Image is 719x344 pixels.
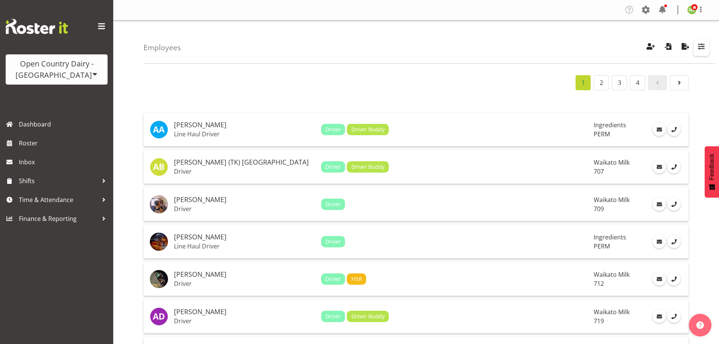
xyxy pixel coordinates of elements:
img: alan-bedford8161.jpg [150,158,168,176]
button: Export Employees [677,39,693,56]
span: Ingredients [594,233,626,241]
span: Inbox [19,156,109,168]
button: Filter Employees [693,39,709,56]
span: PERM [594,242,610,250]
a: Page 2. [670,75,689,90]
span: Driver [325,275,341,283]
a: Page 4. [630,75,645,90]
span: Driver [325,163,341,171]
a: Page 2. [594,75,609,90]
span: Waikato Milk [594,158,630,167]
img: amba-swann7ed9d8112a71dfd9dade164ec80c2a42.png [150,233,168,251]
span: Time & Attendance [19,194,98,205]
span: Shifts [19,175,98,187]
a: Page 0. [648,75,667,90]
h5: [PERSON_NAME] [174,271,315,278]
p: Driver [174,168,315,175]
span: 712 [594,279,604,288]
a: Email Employee [653,272,666,285]
a: Email Employee [653,310,666,323]
p: Driver [174,205,315,213]
span: Driver [325,200,341,208]
a: Call Employee [667,272,681,285]
button: Import Employees [660,39,676,56]
button: Feedback - Show survey [705,146,719,197]
h4: Employees [143,43,181,52]
img: andrew-de-lautour10099.jpg [150,307,168,325]
a: Call Employee [667,310,681,323]
span: Driver [325,312,341,321]
span: Dashboard [19,119,109,130]
span: Driver Buddy [351,125,385,134]
a: Email Employee [653,123,666,136]
span: Ingredients [594,121,626,129]
a: Call Employee [667,197,681,211]
img: help-xxl-2.png [696,321,704,329]
h5: [PERSON_NAME] [174,196,315,204]
span: PERM [594,130,610,138]
span: 719 [594,317,604,325]
p: Driver [174,280,315,287]
span: Driver Buddy [351,163,385,171]
span: HSR [351,275,362,283]
img: amrik-singh03ac6be936c81c43ac146ad11541ec6c.png [150,270,168,288]
img: alex-barclayd877fa5d6d91228f431b11d7c95ff4e8.png [150,195,168,213]
p: Line Haul Driver [174,242,315,250]
span: 707 [594,167,604,176]
span: Waikato Milk [594,308,630,316]
span: Roster [19,137,109,149]
a: Call Employee [667,235,681,248]
img: nicole-lloyd7454.jpg [687,5,696,14]
div: Open Country Dairy - [GEOGRAPHIC_DATA] [13,58,100,81]
button: Create Employees [643,39,659,56]
span: Driver [325,125,341,134]
span: Feedback [708,154,715,180]
a: Call Employee [667,123,681,136]
span: Waikato Milk [594,270,630,279]
img: Rosterit website logo [6,19,68,34]
span: Finance & Reporting [19,213,98,224]
a: Email Employee [653,160,666,173]
a: Page 3. [612,75,627,90]
a: Email Employee [653,235,666,248]
a: Email Employee [653,197,666,211]
p: Driver [174,317,315,325]
p: Line Haul Driver [174,130,315,138]
h5: [PERSON_NAME] [174,121,315,129]
a: Call Employee [667,160,681,173]
span: 709 [594,205,604,213]
span: Driver Buddy [351,312,385,321]
h5: [PERSON_NAME] [174,233,315,241]
h5: [PERSON_NAME] (TK) [GEOGRAPHIC_DATA] [174,159,315,166]
img: abhilash-antony8160.jpg [150,120,168,139]
span: Driver [325,238,341,246]
span: Waikato Milk [594,196,630,204]
h5: [PERSON_NAME] [174,308,315,316]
